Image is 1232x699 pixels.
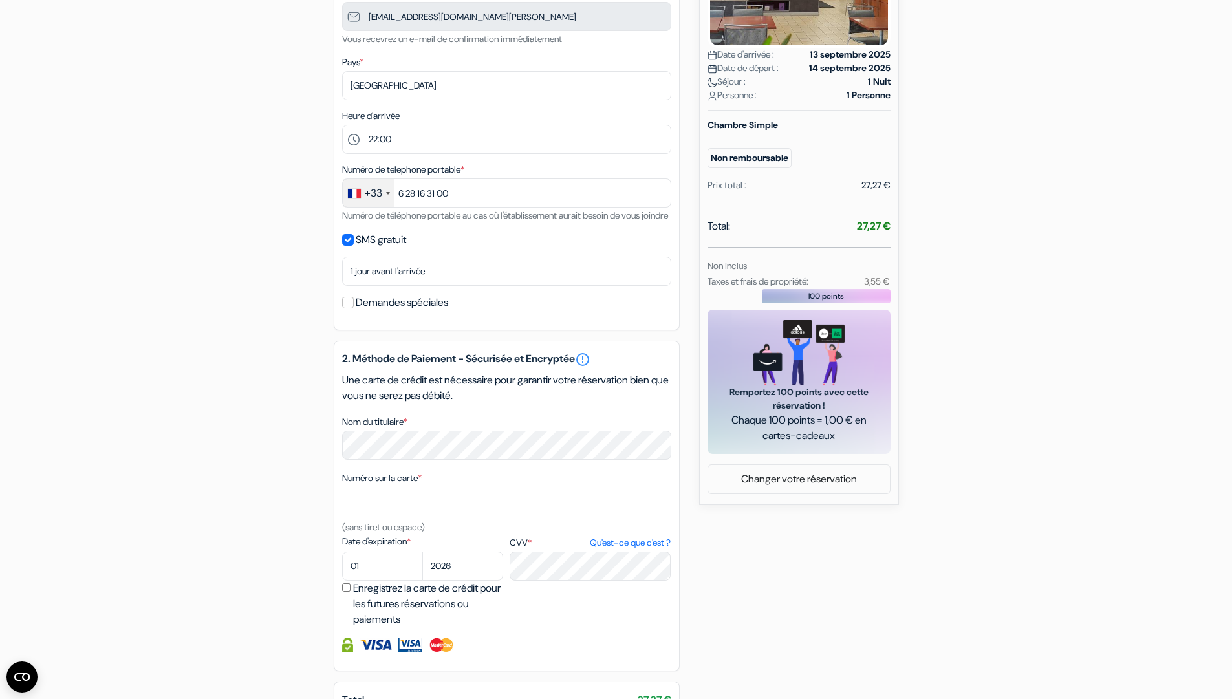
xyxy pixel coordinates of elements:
strong: 14 septembre 2025 [809,61,891,75]
label: Heure d'arrivée [342,109,400,123]
span: Date d'arrivée : [708,48,774,61]
div: +33 [365,186,382,201]
small: Vous recevrez un e-mail de confirmation immédiatement [342,33,562,45]
label: SMS gratuit [356,231,406,249]
img: calendar.svg [708,64,717,74]
span: Total: [708,219,730,234]
label: CVV [510,536,671,550]
div: 27,27 € [861,178,891,192]
img: Visa [360,638,392,652]
label: Numéro de telephone portable [342,163,464,177]
small: (sans tiret ou espace) [342,521,425,533]
img: gift_card_hero_new.png [753,320,845,385]
img: calendar.svg [708,50,717,60]
strong: 13 septembre 2025 [810,48,891,61]
small: Taxes et frais de propriété: [708,275,808,287]
span: Personne : [708,89,757,102]
span: Séjour : [708,75,746,89]
div: France: +33 [343,179,394,207]
strong: 1 Nuit [868,75,891,89]
small: 3,55 € [864,275,890,287]
img: user_icon.svg [708,91,717,101]
label: Nom du titulaire [342,415,407,429]
span: 100 points [808,290,844,302]
h5: 2. Méthode de Paiement - Sécurisée et Encryptée [342,352,671,367]
button: Open CMP widget [6,661,38,693]
label: Numéro sur la carte [342,471,422,485]
a: Changer votre réservation [708,467,890,491]
label: Date d'expiration [342,535,503,548]
a: Qu'est-ce que c'est ? [590,536,671,550]
p: Une carte de crédit est nécessaire pour garantir votre réservation bien que vous ne serez pas déb... [342,372,671,403]
label: Enregistrez la carte de crédit pour les futures réservations ou paiements [353,581,507,627]
strong: 27,27 € [857,219,891,233]
span: Date de départ : [708,61,779,75]
small: Numéro de téléphone portable au cas où l'établissement aurait besoin de vous joindre [342,210,668,221]
span: Remportez 100 points avec cette réservation ! [723,385,875,413]
b: Chambre Simple [708,119,778,131]
a: error_outline [575,352,590,367]
label: Demandes spéciales [356,294,448,312]
img: Master Card [428,638,455,652]
strong: 1 Personne [847,89,891,102]
span: Chaque 100 points = 1,00 € en cartes-cadeaux [723,413,875,444]
input: 6 12 34 56 78 [342,178,671,208]
input: Entrer adresse e-mail [342,2,671,31]
small: Non remboursable [708,148,792,168]
label: Pays [342,56,363,69]
div: Prix total : [708,178,746,192]
small: Non inclus [708,260,747,272]
img: Visa Electron [398,638,422,652]
img: Information de carte de crédit entièrement encryptée et sécurisée [342,638,353,652]
img: moon.svg [708,78,717,87]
